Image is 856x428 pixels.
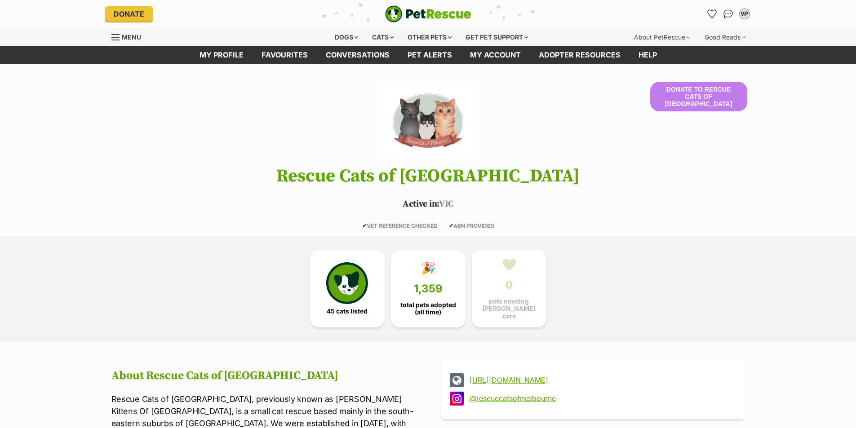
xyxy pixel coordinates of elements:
span: 0 [506,279,513,291]
img: logo-e224e6f780fb5917bec1dbf3a21bbac754714ae5b6737aabdf751b685950b380.svg [385,5,471,22]
span: pets needing [PERSON_NAME] care [479,298,539,319]
a: Favourites [253,46,317,64]
a: conversations [317,46,399,64]
a: 45 cats listed [310,250,385,327]
a: PetRescue [385,5,471,22]
div: About PetRescue [628,28,696,46]
img: Rescue Cats of Melbourne [377,82,479,158]
a: [URL][DOMAIN_NAME] [470,376,732,384]
div: VP [740,9,749,18]
div: Other pets [401,28,458,46]
a: 💚 0 pets needing [PERSON_NAME] care [472,250,546,327]
span: 45 cats listed [327,308,368,315]
a: Donate [105,6,153,22]
a: 🎉 1,359 total pets adopted (all time) [391,250,466,327]
a: Conversations [721,7,736,21]
img: chat-41dd97257d64d25036548639549fe6c8038ab92f7586957e7f3b1b290dea8141.svg [723,9,733,18]
a: My profile [191,46,253,64]
span: VET REFERENCE CHECKED [362,222,438,229]
a: Favourites [705,7,719,21]
h1: Rescue Cats of [GEOGRAPHIC_DATA] [98,166,758,186]
span: total pets adopted (all time) [399,301,458,316]
span: Menu [122,33,141,41]
div: Good Reads [698,28,752,46]
button: My account [737,7,752,21]
div: Cats [366,28,400,46]
span: ABN PROVIDED [449,222,494,229]
div: Dogs [328,28,364,46]
p: VIC [98,198,758,211]
a: Adopter resources [530,46,630,64]
img: cat-icon-068c71abf8fe30c970a85cd354bc8e23425d12f6e8612795f06af48be43a487a.svg [326,262,368,304]
a: Pet alerts [399,46,461,64]
icon: ✔ [449,222,453,229]
ul: Account quick links [705,7,752,21]
a: Menu [111,28,147,44]
a: My account [461,46,530,64]
span: Active in: [403,199,439,210]
div: 💚 [502,258,516,271]
h2: About Rescue Cats of [GEOGRAPHIC_DATA] [111,369,416,383]
a: Help [630,46,666,64]
div: Get pet support [459,28,534,46]
icon: ✔ [362,222,367,229]
a: @rescuecatsofmelbourne [470,394,732,402]
button: Donate to Rescue Cats of [GEOGRAPHIC_DATA] [650,82,747,111]
span: 1,359 [414,282,443,295]
div: 🎉 [421,261,435,275]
